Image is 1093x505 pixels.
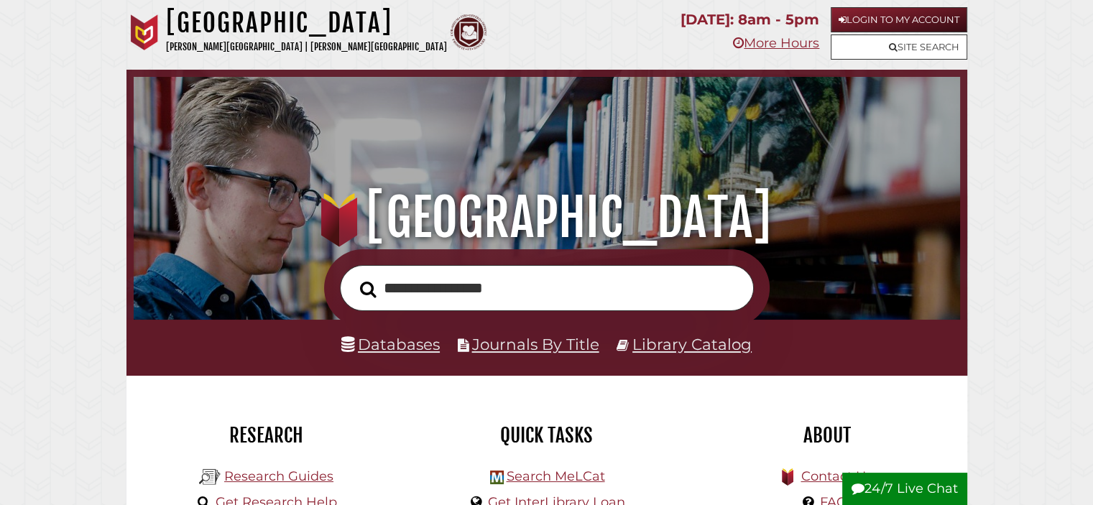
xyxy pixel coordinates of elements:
[137,423,396,448] h2: Research
[149,186,943,249] h1: [GEOGRAPHIC_DATA]
[698,423,956,448] h2: About
[801,468,872,484] a: Contact Us
[224,468,333,484] a: Research Guides
[341,335,440,353] a: Databases
[681,7,819,32] p: [DATE]: 8am - 5pm
[733,35,819,51] a: More Hours
[451,14,486,50] img: Calvin Theological Seminary
[418,423,676,448] h2: Quick Tasks
[506,468,604,484] a: Search MeLCat
[831,7,967,32] a: Login to My Account
[199,466,221,488] img: Hekman Library Logo
[472,335,599,353] a: Journals By Title
[353,277,384,302] button: Search
[360,280,377,297] i: Search
[632,335,752,353] a: Library Catalog
[831,34,967,60] a: Site Search
[490,471,504,484] img: Hekman Library Logo
[166,7,447,39] h1: [GEOGRAPHIC_DATA]
[126,14,162,50] img: Calvin University
[166,39,447,55] p: [PERSON_NAME][GEOGRAPHIC_DATA] | [PERSON_NAME][GEOGRAPHIC_DATA]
